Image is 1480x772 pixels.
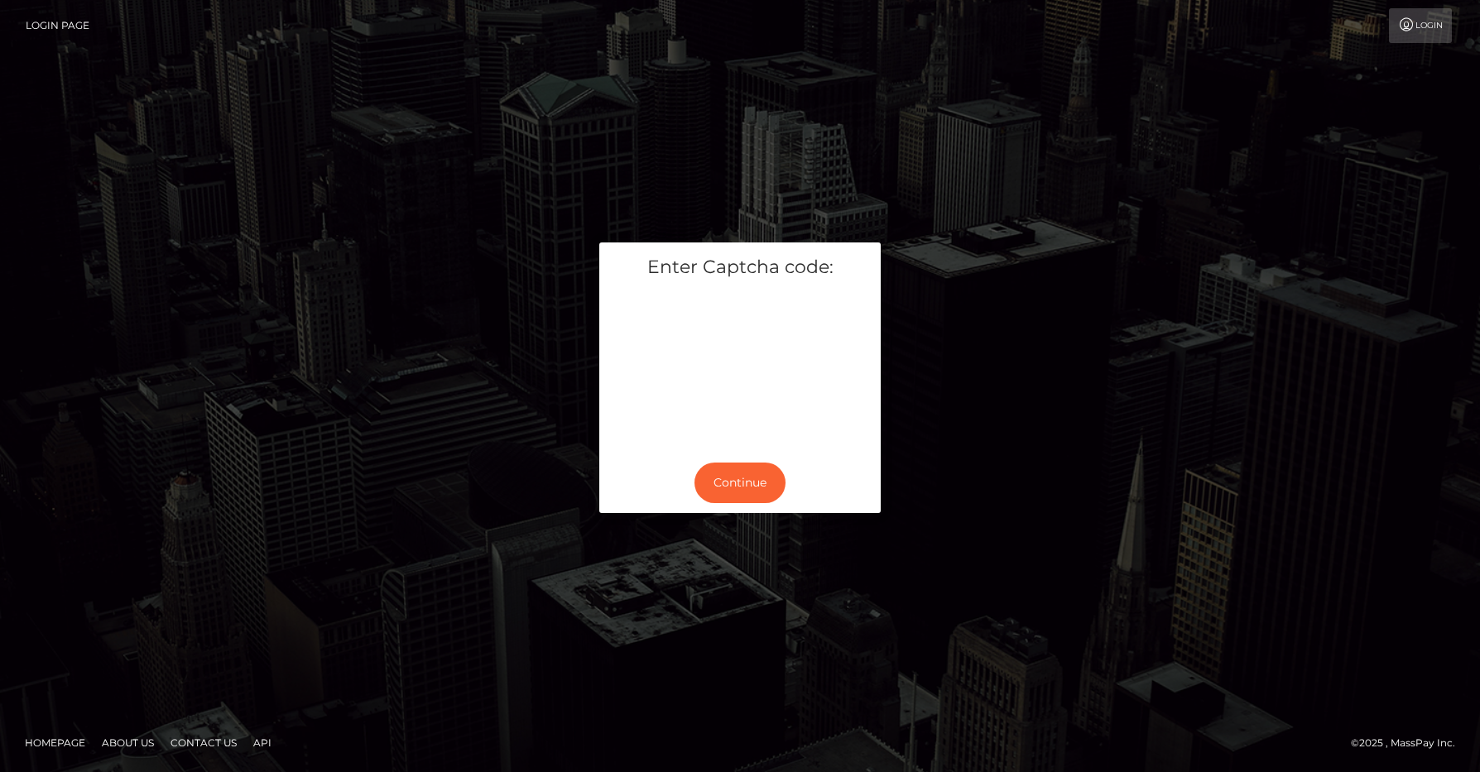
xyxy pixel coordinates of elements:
[247,730,278,755] a: API
[612,292,868,439] iframe: mtcaptcha
[26,8,89,43] a: Login Page
[1351,734,1468,752] div: © 2025 , MassPay Inc.
[95,730,161,755] a: About Us
[18,730,92,755] a: Homepage
[612,255,868,281] h5: Enter Captcha code:
[694,463,786,503] button: Continue
[1389,8,1452,43] a: Login
[164,730,243,755] a: Contact Us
